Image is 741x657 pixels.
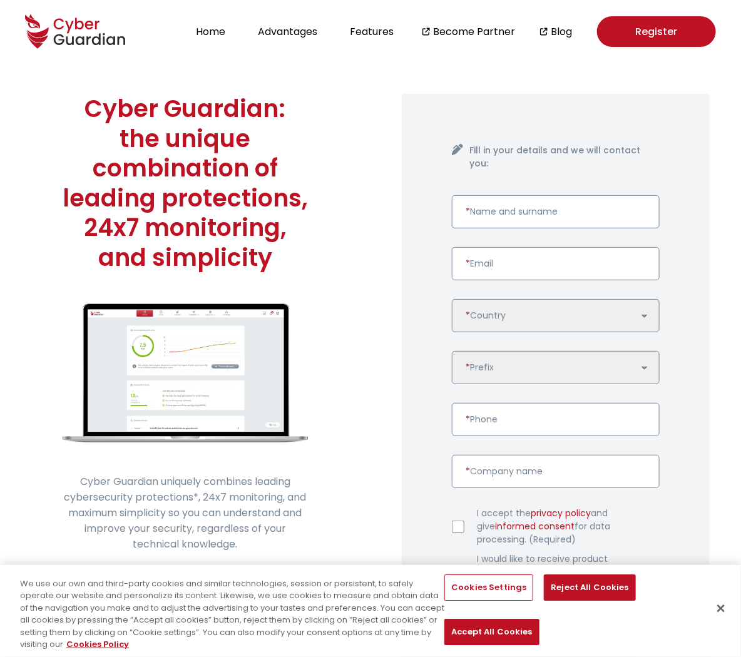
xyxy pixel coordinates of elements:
button: Home [192,23,229,40]
button: Cookies Settings, Opens the preference center dialog [444,575,533,601]
label: I accept the and give for data processing. (Required) [477,507,660,546]
button: Accept All Cookies [444,619,539,645]
a: Become Partner [433,24,515,39]
button: Reject All Cookies [544,575,635,601]
a: privacy policy [531,507,591,519]
h4: Fill in your details and we will contact you: [469,144,660,170]
button: Advantages [254,23,321,40]
label: I would like to receive product information and promotions from Cyber Guardian. [477,553,660,592]
div: We use our own and third-party cookies and similar technologies, session or persistent, to safely... [20,578,444,651]
button: Features [346,23,397,40]
img: cyberguardian-home [63,303,308,442]
input: Enter a valid phone number. [452,403,660,436]
button: Close [707,595,735,623]
a: Register [597,16,716,47]
a: informed consent [495,520,575,532]
h1: Cyber Guardian: the unique combination of leading protections, 24x7 monitoring, and simplicity [63,94,308,272]
p: Cyber Guardian uniquely combines leading cybersecurity protections*, 24x7 monitoring, and maximum... [63,474,308,552]
a: Blog [551,24,572,39]
a: More information about your privacy, opens in a new tab [66,638,129,650]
